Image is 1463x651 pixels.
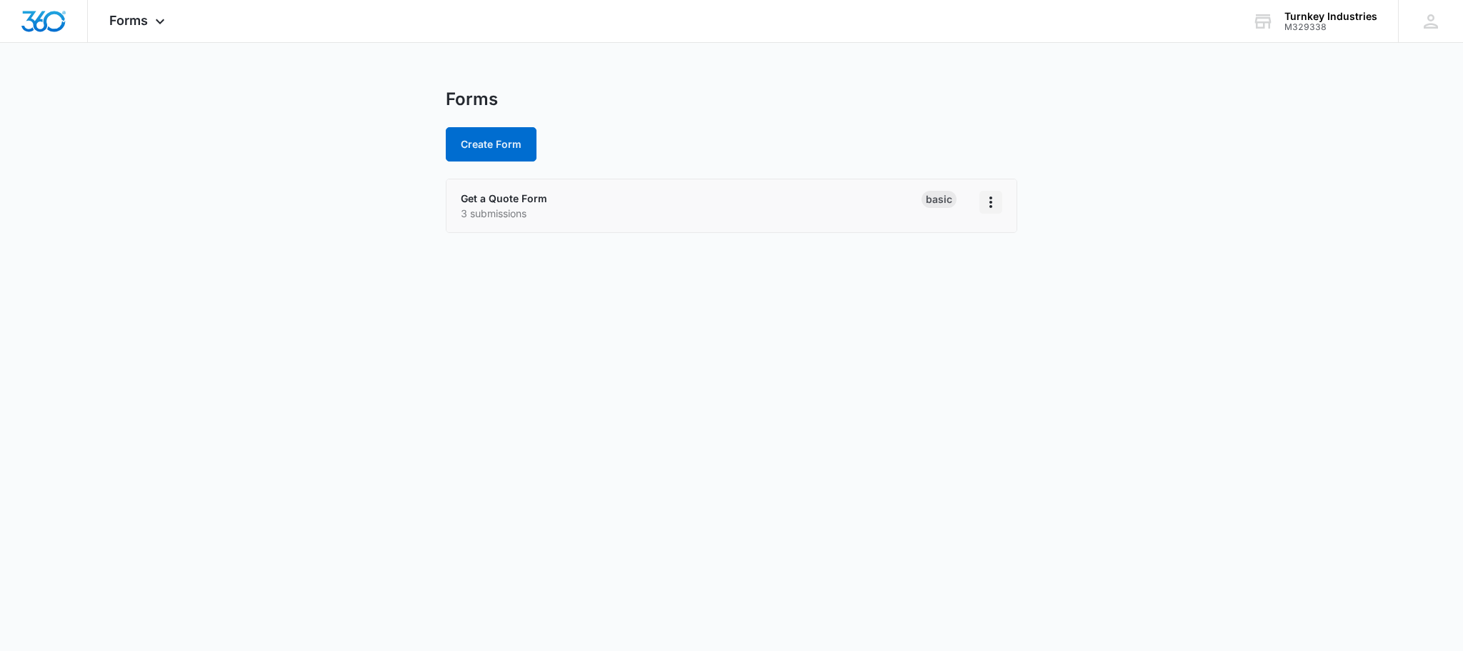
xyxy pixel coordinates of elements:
button: Create Form [446,127,536,161]
div: Basic [922,191,957,208]
h1: Forms [446,89,498,110]
button: Overflow Menu [979,191,1002,214]
a: Get a Quote Form [461,192,547,204]
span: Forms [109,13,148,28]
div: account id [1284,22,1377,32]
p: 3 submissions [461,206,922,221]
div: account name [1284,11,1377,22]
